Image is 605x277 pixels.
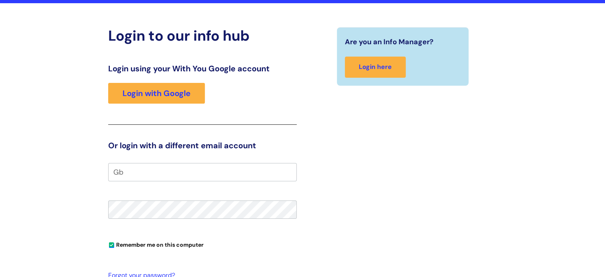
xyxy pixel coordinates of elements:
[108,83,205,104] a: Login with Google
[109,243,114,248] input: Remember me on this computer
[108,240,204,248] label: Remember me on this computer
[108,27,297,44] h2: Login to our info hub
[108,163,297,181] input: Your e-mail address
[108,238,297,251] div: You can uncheck this option if you're logging in from a shared device
[345,35,434,48] span: Are you an Info Manager?
[345,57,406,78] a: Login here
[108,64,297,73] h3: Login using your With You Google account
[108,141,297,150] h3: Or login with a different email account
